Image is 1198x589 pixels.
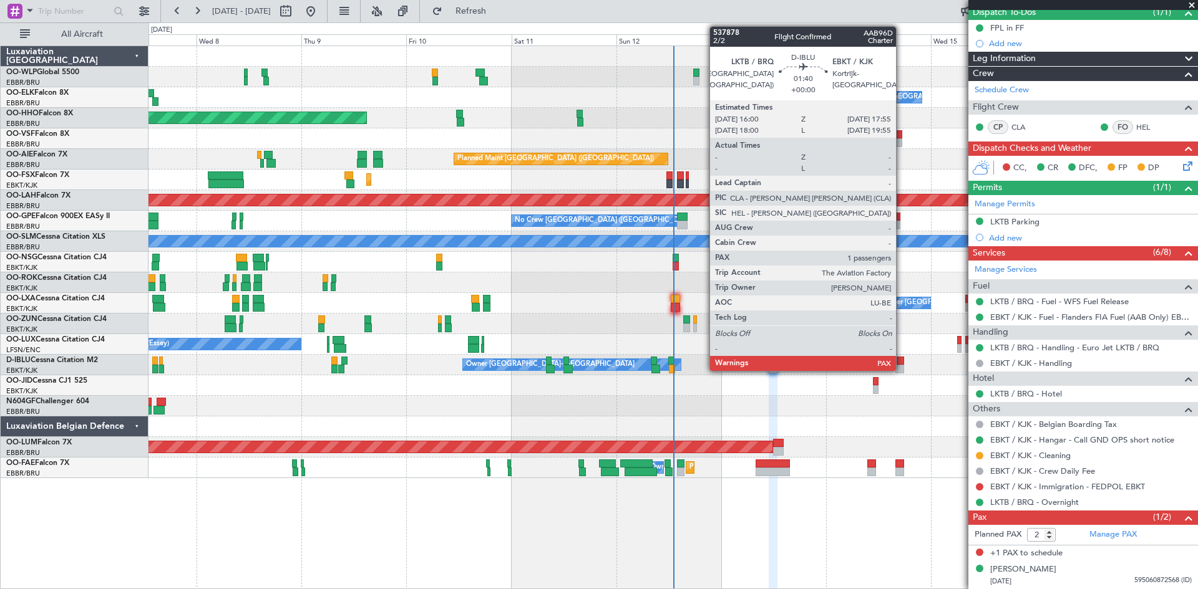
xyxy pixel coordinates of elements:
input: Trip Number [38,2,110,21]
span: OO-LUM [6,439,37,446]
span: OO-LUX [6,336,36,343]
div: No Crew [GEOGRAPHIC_DATA] ([GEOGRAPHIC_DATA] National) [515,211,724,230]
span: Flight Crew [973,100,1019,115]
span: Dispatch To-Dos [973,6,1036,20]
div: Planned Maint Melsbroek Air Base [689,458,799,477]
span: FP [1118,162,1127,175]
div: Planned Maint Kortrijk-[GEOGRAPHIC_DATA] [370,170,515,189]
span: Pax [973,510,986,525]
div: Wed 8 [197,34,301,45]
span: OO-WLP [6,69,37,76]
a: HEL [1136,122,1164,133]
a: EBBR/BRU [6,78,40,87]
div: [PERSON_NAME] [990,563,1056,576]
span: +1 PAX to schedule [990,547,1063,560]
a: OO-LUMFalcon 7X [6,439,72,446]
a: OO-LAHFalcon 7X [6,192,71,199]
span: Permits [973,181,1002,195]
a: OO-AIEFalcon 7X [6,151,67,158]
a: OO-FAEFalcon 7X [6,459,69,467]
a: EBKT/KJK [6,366,37,375]
a: LKTB / BRQ - Fuel - WFS Fuel Release [990,296,1129,307]
div: Wed 15 [931,34,1036,45]
a: CLA [1011,122,1040,133]
div: LKTB Parking [990,216,1040,227]
span: Crew [973,67,994,81]
span: (1/2) [1153,510,1171,524]
a: LFSN/ENC [6,345,41,355]
div: FO [1113,120,1133,134]
a: EBBR/BRU [6,201,40,211]
a: EBKT / KJK - Belgian Boarding Tax [990,419,1117,429]
a: OO-HHOFalcon 8X [6,110,73,117]
div: Owner [GEOGRAPHIC_DATA]-[GEOGRAPHIC_DATA] [466,355,635,374]
a: OO-WLPGlobal 5500 [6,69,79,76]
a: EBBR/BRU [6,98,40,108]
button: Refresh [426,1,501,21]
a: Schedule Crew [975,84,1029,97]
span: Others [973,402,1000,416]
a: OO-ROKCessna Citation CJ4 [6,274,107,282]
div: Thu 9 [301,34,406,45]
span: CR [1048,162,1058,175]
span: OO-FAE [6,459,35,467]
span: Leg Information [973,52,1036,66]
a: LKTB / BRQ - Overnight [990,497,1079,507]
a: EBBR/BRU [6,469,40,478]
div: Sun 12 [616,34,721,45]
span: (1/1) [1153,181,1171,194]
span: Services [973,246,1005,261]
a: EBKT/KJK [6,263,37,272]
span: (6/8) [1153,246,1171,259]
span: Handling [973,325,1008,340]
a: OO-LXACessna Citation CJ4 [6,295,105,302]
div: No Crew [GEOGRAPHIC_DATA] ([GEOGRAPHIC_DATA] National) [860,88,1069,107]
a: EBKT/KJK [6,284,37,293]
div: Mon 13 [721,34,826,45]
span: Hotel [973,371,994,386]
span: OO-NSG [6,254,37,261]
span: DP [1148,162,1159,175]
a: EBKT / KJK - Immigration - FEDPOL EBKT [990,481,1145,492]
button: All Aircraft [14,24,135,44]
span: OO-ROK [6,274,37,282]
span: CC, [1013,162,1027,175]
a: Manage Services [975,264,1037,276]
span: OO-LAH [6,192,36,199]
a: EBBR/BRU [6,140,40,149]
span: [DATE] - [DATE] [212,6,271,17]
span: OO-GPE [6,213,36,220]
span: OO-JID [6,377,32,385]
a: LKTB / BRQ - Hotel [990,388,1062,399]
a: Manage Permits [975,198,1035,211]
span: OO-AIE [6,151,33,158]
a: EBKT / KJK - Hangar - Call GND OPS short notice [990,434,1174,445]
span: D-IBLU [6,357,31,364]
a: LKTB / BRQ - Handling - Euro Jet LKTB / BRQ [990,342,1159,353]
span: 595060872568 (ID) [1134,575,1192,586]
div: Fri 10 [406,34,511,45]
a: OO-GPEFalcon 900EX EASy II [6,213,110,220]
a: OO-LUXCessna Citation CJ4 [6,336,105,343]
span: Refresh [445,7,497,16]
span: OO-VSF [6,130,35,138]
a: EBBR/BRU [6,242,40,252]
span: Fuel [973,279,990,294]
a: EBBR/BRU [6,160,40,170]
a: EBKT / KJK - Handling [990,358,1072,368]
div: Planned Maint [GEOGRAPHIC_DATA] ([GEOGRAPHIC_DATA]) [457,150,654,168]
a: OO-ZUNCessna Citation CJ4 [6,315,107,323]
a: OO-JIDCessna CJ1 525 [6,377,87,385]
a: EBKT/KJK [6,325,37,334]
a: EBBR/BRU [6,119,40,128]
div: CP [988,120,1008,134]
a: OO-FSXFalcon 7X [6,171,69,179]
span: (1/1) [1153,6,1171,19]
a: EBKT / KJK - Fuel - Flanders FIA Fuel (AAB Only) EBKT / KJK [990,312,1192,322]
span: OO-HHO [6,110,39,117]
a: EBKT/KJK [6,386,37,396]
a: EBKT / KJK - Crew Daily Fee [990,466,1095,476]
span: [DATE] [990,577,1011,586]
span: OO-SLM [6,233,36,241]
a: EBBR/BRU [6,407,40,416]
